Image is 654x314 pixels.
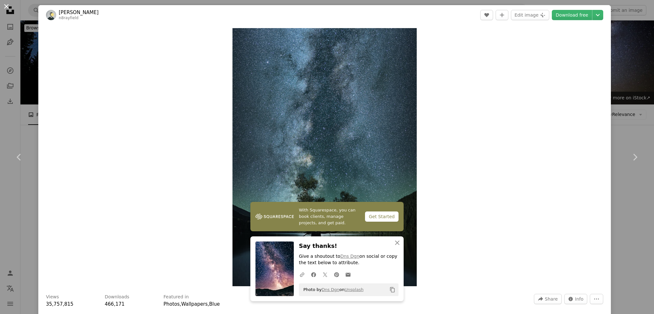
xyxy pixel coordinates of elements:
[46,294,59,300] h3: Views
[592,10,603,20] button: Choose download size
[105,301,125,307] span: 466,171
[299,253,399,266] p: Give a shoutout to on social or copy the text below to attribute.
[163,294,189,300] h3: Featured in
[342,268,354,281] a: Share over email
[590,294,603,304] button: More Actions
[180,301,181,307] span: ,
[59,9,99,16] a: [PERSON_NAME]
[300,285,363,295] span: Photo by on
[250,202,404,231] a: With Squarespace, you can book clients, manage projects, and get paid.Get Started
[163,301,180,307] a: Photos
[575,294,584,304] span: Info
[534,294,561,304] button: Share this image
[552,10,592,20] a: Download free
[365,211,399,222] div: Get Started
[331,268,342,281] a: Share on Pinterest
[480,10,493,20] button: Like
[299,207,360,226] span: With Squarespace, you can book clients, manage projects, and get paid.
[105,294,129,300] h3: Downloads
[340,254,360,259] a: Dns Dgn
[209,301,220,307] a: Blue
[496,10,508,20] button: Add to Collection
[319,268,331,281] a: Share on Twitter
[322,287,339,292] a: Dns Dgn
[46,301,73,307] span: 35,757,815
[232,28,417,286] img: green leafed tree on body of water under starry sky
[616,126,654,188] a: Next
[308,268,319,281] a: Share on Facebook
[345,287,363,292] a: Unsplash
[232,28,417,286] button: Zoom in on this image
[564,294,588,304] button: Stats about this image
[545,294,558,304] span: Share
[511,10,549,20] button: Edit image
[387,284,398,295] button: Copy to clipboard
[299,241,399,251] h3: Say thanks!
[181,301,208,307] a: Wallpapers
[46,10,56,20] img: Go to nate rayfield's profile
[208,301,209,307] span: ,
[255,212,294,221] img: file-1747939142011-51e5cc87e3c9
[59,16,79,20] a: n8rayfield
